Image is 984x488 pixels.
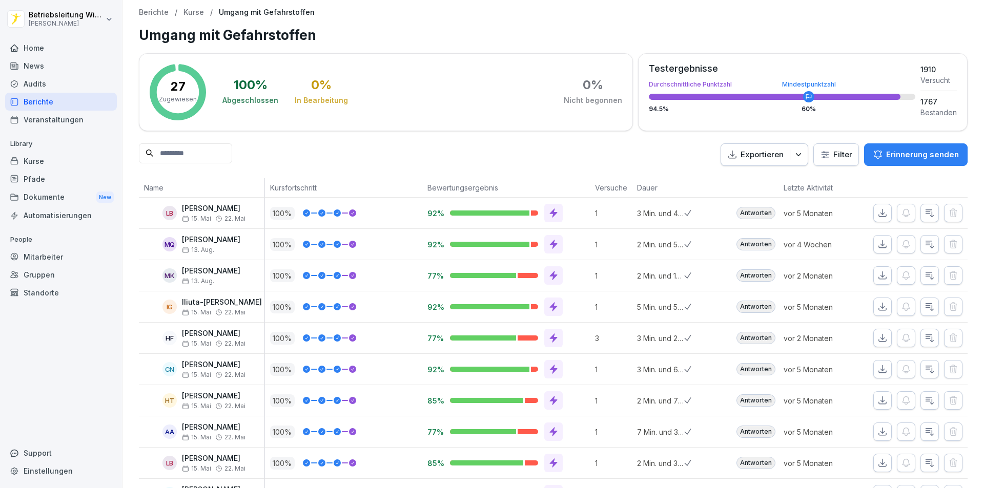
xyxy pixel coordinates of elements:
p: [PERSON_NAME] [182,236,240,244]
a: Kurse [183,8,204,17]
p: 100 % [270,394,295,407]
span: 22. Mai [224,215,245,222]
p: 3 Min. und 6 Sek. [637,364,684,375]
p: 1 [595,395,632,406]
div: Antworten [736,457,775,469]
p: vor 5 Monaten [784,458,857,469]
p: 1 [595,458,632,469]
div: In Bearbeitung [295,95,348,105]
div: Audits [5,75,117,93]
span: 15. Mai [182,402,211,410]
p: vor 5 Monaten [784,302,857,312]
p: 1 [595,364,632,375]
p: 100 % [270,238,295,251]
p: 2 Min. und 51 Sek. [637,239,684,250]
div: HT [162,393,177,408]
a: Standorte [5,284,117,302]
p: 1 [595,302,632,312]
p: vor 2 Monaten [784,333,857,344]
div: Mindestpunktzahl [782,81,836,88]
a: DokumenteNew [5,188,117,207]
a: News [5,57,117,75]
p: 3 Min. und 28 Sek. [637,333,684,344]
div: Support [5,444,117,462]
p: 85% [427,458,442,468]
p: 77% [427,271,442,281]
p: 92% [427,208,442,218]
div: MK [162,268,177,283]
p: Letzte Aktivität [784,182,852,193]
div: 1910 [920,64,957,75]
div: IG [162,300,177,314]
p: 1 [595,208,632,219]
p: 92% [427,365,442,374]
div: LB [162,456,177,470]
p: 100 % [270,426,295,438]
p: 27 [171,80,186,93]
div: Antworten [736,363,775,375]
div: Antworten [736,301,775,313]
div: Durchschnittliche Punktzahl [649,81,915,88]
div: Antworten [736,269,775,282]
a: Gruppen [5,266,117,284]
p: [PERSON_NAME] [182,267,240,275]
div: Abgeschlossen [222,95,278,105]
p: [PERSON_NAME] [29,20,104,27]
span: 22. Mai [224,434,245,441]
div: Einstellungen [5,462,117,480]
p: 100 % [270,207,295,220]
span: 15. Mai [182,340,211,347]
div: HF [162,331,177,345]
div: CN [162,362,177,376]
p: [PERSON_NAME] [182,454,245,463]
p: vor 2 Monaten [784,270,857,281]
div: Nicht begonnen [564,95,622,105]
p: People [5,231,117,248]
p: 1 [595,239,632,250]
a: Berichte [139,8,169,17]
div: 0 % [583,79,603,91]
div: Antworten [736,426,775,438]
p: 92% [427,240,442,249]
div: Antworten [736,207,775,219]
span: 22. Mai [224,309,245,316]
p: Erinnerung senden [886,149,959,160]
span: 22. Mai [224,465,245,472]
div: 100 % [234,79,268,91]
p: vor 5 Monaten [784,395,857,406]
p: Iliuta-[PERSON_NAME] [182,298,262,307]
a: Pfade [5,170,117,188]
div: Antworten [736,332,775,344]
div: 94.5 % [649,106,915,112]
p: 7 Min. und 35 Sek. [637,427,684,437]
p: 3 [595,333,632,344]
div: Testergebnisse [649,64,915,73]
span: 13. Aug. [182,246,214,253]
p: Bewertungsergebnis [427,182,585,193]
a: Berichte [5,93,117,111]
div: New [96,192,114,203]
p: vor 5 Monaten [784,208,857,219]
p: 2 Min. und 7 Sek. [637,395,684,406]
div: Versucht [920,75,957,86]
span: 15. Mai [182,465,211,472]
a: Home [5,39,117,57]
div: Filter [820,150,852,160]
p: 77% [427,333,442,343]
p: 2 Min. und 10 Sek. [637,270,684,281]
p: 77% [427,427,442,437]
div: Antworten [736,394,775,407]
div: Automatisierungen [5,206,117,224]
p: Versuche [595,182,627,193]
p: 3 Min. und 43 Sek. [637,208,684,219]
p: / [210,8,213,17]
p: 1 [595,427,632,437]
p: [PERSON_NAME] [182,204,245,213]
h1: Umgang mit Gefahrstoffen [139,25,968,45]
span: 13. Aug. [182,278,214,285]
